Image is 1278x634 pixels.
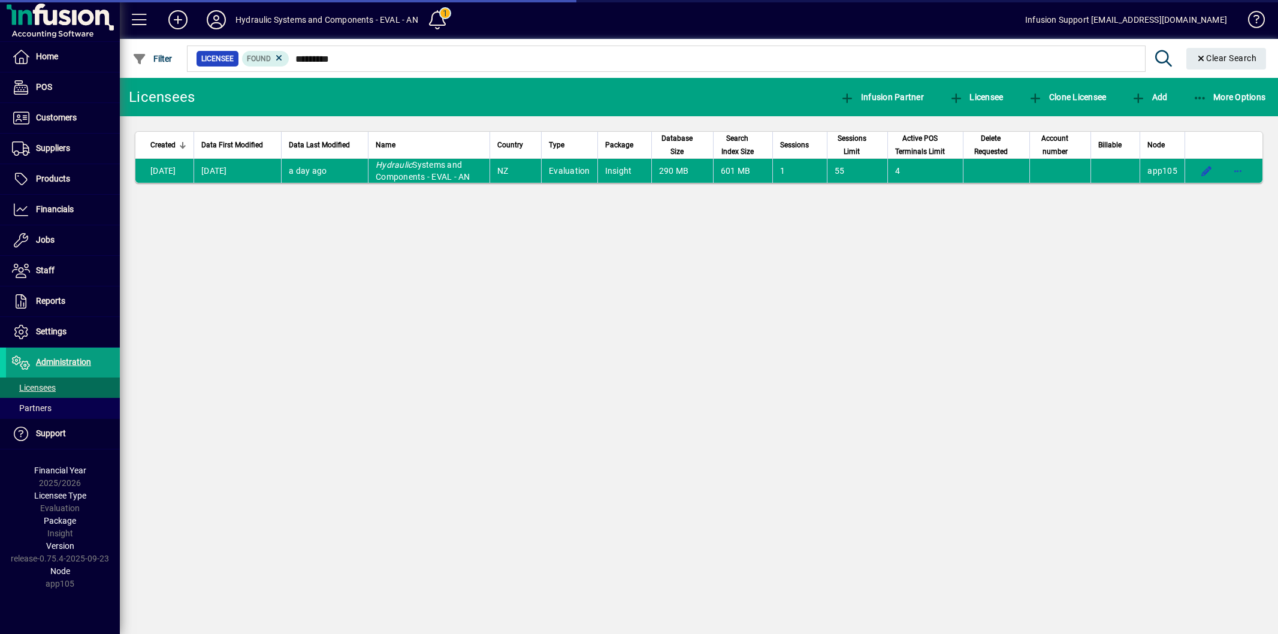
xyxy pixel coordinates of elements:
[1025,86,1109,108] button: Clone Licensee
[840,92,924,102] span: Infusion Partner
[36,428,66,438] span: Support
[50,566,70,576] span: Node
[6,419,120,449] a: Support
[721,132,765,158] div: Search Index Size
[835,132,869,158] span: Sessions Limit
[1193,92,1266,102] span: More Options
[835,132,880,158] div: Sessions Limit
[713,159,772,183] td: 601 MB
[129,87,195,107] div: Licensees
[46,541,74,551] span: Version
[605,138,633,152] span: Package
[201,138,263,152] span: Data First Modified
[36,113,77,122] span: Customers
[6,286,120,316] a: Reports
[34,466,86,475] span: Financial Year
[376,138,395,152] span: Name
[549,138,590,152] div: Type
[971,132,1011,158] span: Delete Requested
[1098,138,1122,152] span: Billable
[1147,138,1177,152] div: Node
[887,159,963,183] td: 4
[6,103,120,133] a: Customers
[772,159,827,183] td: 1
[597,159,651,183] td: Insight
[247,55,271,63] span: Found
[132,54,173,64] span: Filter
[12,403,52,413] span: Partners
[490,159,541,183] td: NZ
[1147,166,1177,176] span: app105.prod.infusionbusinesssoftware.com
[1028,92,1106,102] span: Clone Licensee
[376,160,412,170] em: Hydraulic
[1196,53,1257,63] span: Clear Search
[281,159,368,183] td: a day ago
[605,138,644,152] div: Package
[376,138,482,152] div: Name
[36,52,58,61] span: Home
[549,138,564,152] span: Type
[497,138,534,152] div: Country
[150,138,176,152] span: Created
[36,296,65,306] span: Reports
[242,51,289,67] mat-chip: Found Status: Found
[1190,86,1269,108] button: More Options
[159,9,197,31] button: Add
[1239,2,1263,41] a: Knowledge Base
[497,138,523,152] span: Country
[6,378,120,398] a: Licensees
[659,132,695,158] span: Database Size
[135,159,194,183] td: [DATE]
[1098,138,1132,152] div: Billable
[12,383,56,393] span: Licensees
[1037,132,1073,158] span: Account number
[201,53,234,65] span: Licensee
[837,86,927,108] button: Infusion Partner
[36,143,70,153] span: Suppliers
[36,174,70,183] span: Products
[34,491,86,500] span: Licensee Type
[1147,138,1165,152] span: Node
[201,138,274,152] div: Data First Modified
[6,195,120,225] a: Financials
[36,357,91,367] span: Administration
[6,256,120,286] a: Staff
[36,327,67,336] span: Settings
[895,132,956,158] div: Active POS Terminals Limit
[36,204,74,214] span: Financials
[6,134,120,164] a: Suppliers
[194,159,281,183] td: [DATE]
[541,159,597,183] td: Evaluation
[827,159,887,183] td: 55
[949,92,1004,102] span: Licensee
[1131,92,1167,102] span: Add
[721,132,754,158] span: Search Index Size
[651,159,713,183] td: 290 MB
[6,164,120,194] a: Products
[1128,86,1170,108] button: Add
[36,265,55,275] span: Staff
[289,138,361,152] div: Data Last Modified
[1037,132,1084,158] div: Account number
[150,138,186,152] div: Created
[895,132,945,158] span: Active POS Terminals Limit
[6,225,120,255] a: Jobs
[1025,10,1227,29] div: Infusion Support [EMAIL_ADDRESS][DOMAIN_NAME]
[376,160,470,182] span: Systems and Components - EVAL - AN
[36,235,55,244] span: Jobs
[971,132,1022,158] div: Delete Requested
[235,10,418,29] div: Hydraulic Systems and Components - EVAL - AN
[6,317,120,347] a: Settings
[197,9,235,31] button: Profile
[1186,48,1267,70] button: Clear
[289,138,350,152] span: Data Last Modified
[946,86,1007,108] button: Licensee
[780,138,820,152] div: Sessions
[6,42,120,72] a: Home
[6,73,120,102] a: POS
[1228,161,1247,180] button: More options
[659,132,706,158] div: Database Size
[129,48,176,70] button: Filter
[36,82,52,92] span: POS
[1197,161,1216,180] button: Edit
